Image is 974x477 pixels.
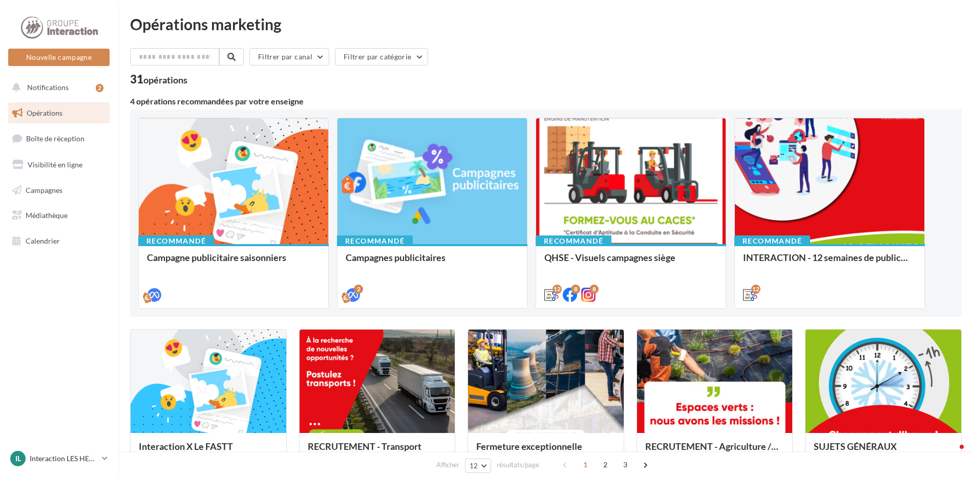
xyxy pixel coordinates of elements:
[30,453,98,464] p: Interaction LES HERBIERS
[536,235,611,247] div: Recommandé
[497,460,539,470] span: résultats/page
[27,109,62,117] span: Opérations
[27,83,69,92] span: Notifications
[577,457,594,473] span: 1
[645,441,785,462] div: RECRUTEMENT - Agriculture / Espaces verts
[147,252,320,273] div: Campagne publicitaire saisonniers
[6,154,112,176] a: Visibilité en ligne
[6,77,108,98] button: Notifications 2
[6,230,112,252] a: Calendrier
[130,74,187,85] div: 31
[139,441,278,462] div: Interaction X Le FASTT
[814,441,953,462] div: SUJETS GÉNÉRAUX
[617,457,633,473] span: 3
[346,252,519,273] div: Campagnes publicitaires
[6,180,112,201] a: Campagnes
[335,48,428,66] button: Filtrer par catégorie
[589,285,599,294] div: 8
[751,285,760,294] div: 12
[354,285,363,294] div: 2
[249,48,329,66] button: Filtrer par canal
[939,442,964,467] iframe: Intercom live chat
[6,205,112,226] a: Médiathèque
[6,102,112,124] a: Opérations
[553,285,562,294] div: 12
[743,252,916,273] div: INTERACTION - 12 semaines de publication
[143,75,187,84] div: opérations
[6,127,112,149] a: Boîte de réception
[96,84,103,92] div: 2
[130,16,962,32] div: Opérations marketing
[138,235,214,247] div: Recommandé
[734,235,810,247] div: Recommandé
[26,211,68,220] span: Médiathèque
[465,459,491,473] button: 12
[337,235,413,247] div: Recommandé
[571,285,580,294] div: 8
[26,185,62,194] span: Campagnes
[544,252,717,273] div: QHSE - Visuels campagnes siège
[476,441,616,462] div: Fermeture exceptionnelle
[308,441,447,462] div: RECRUTEMENT - Transport
[470,462,478,470] span: 12
[8,49,110,66] button: Nouvelle campagne
[15,453,21,464] span: IL
[8,449,110,468] a: IL Interaction LES HERBIERS
[436,460,459,470] span: Afficher
[26,134,84,143] span: Boîte de réception
[130,97,962,105] div: 4 opérations recommandées par votre enseigne
[28,160,82,169] span: Visibilité en ligne
[26,236,60,245] span: Calendrier
[597,457,613,473] span: 2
